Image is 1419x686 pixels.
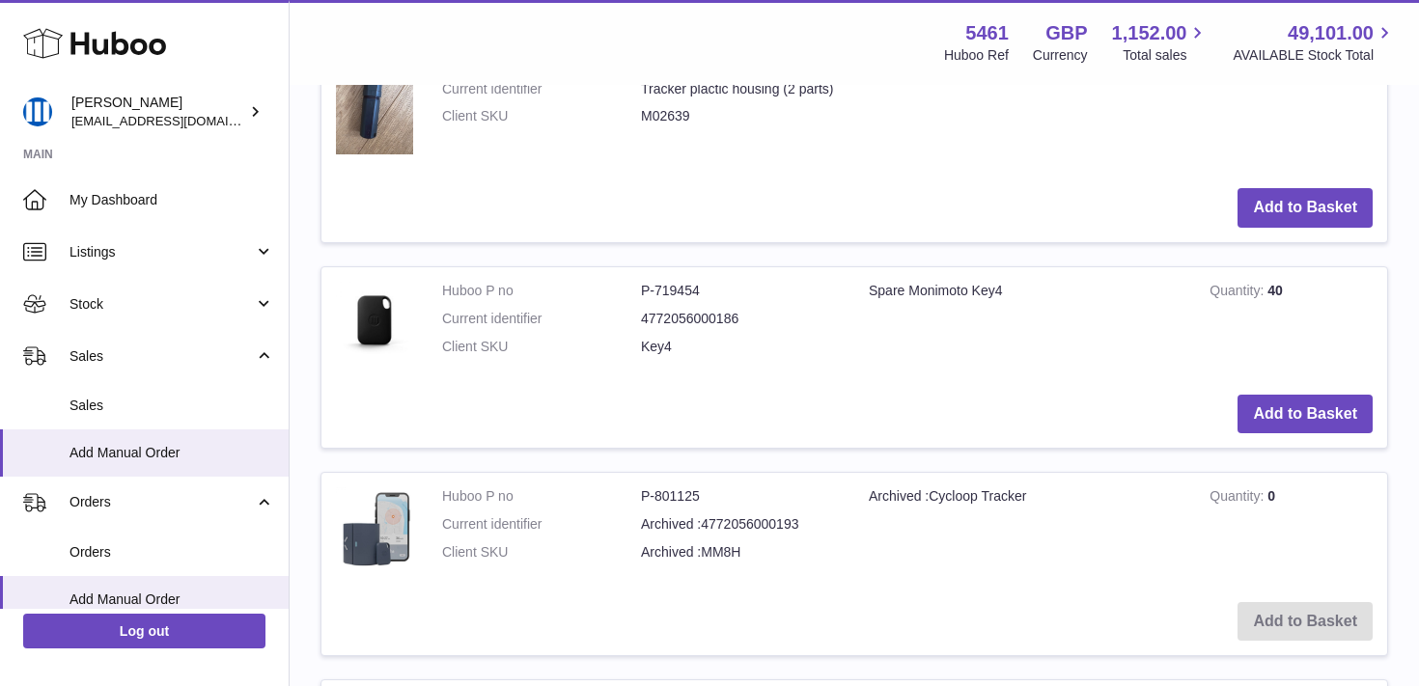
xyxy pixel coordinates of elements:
[641,487,840,506] dd: P-801125
[336,52,413,155] img: Plastic housing [M02639]
[1033,46,1088,65] div: Currency
[1195,267,1387,380] td: 40
[442,282,641,300] dt: Huboo P no
[442,310,641,328] dt: Current identifier
[23,97,52,126] img: oksana@monimoto.com
[854,267,1195,380] td: Spare Monimoto Key4
[442,487,641,506] dt: Huboo P no
[854,38,1195,175] td: Plastic housing [M02639]
[641,515,840,534] dd: Archived :4772056000193
[854,473,1195,587] td: Archived :Cycloop Tracker
[336,487,413,567] img: Archived :Cycloop Tracker
[1210,283,1267,303] strong: Quantity
[1123,46,1209,65] span: Total sales
[641,107,840,125] dd: M02639
[442,515,641,534] dt: Current identifier
[336,282,413,359] img: Spare Monimoto Key4
[70,493,254,511] span: Orders
[965,20,1009,46] strong: 5461
[1288,20,1374,46] span: 49,101.00
[1238,395,1373,434] button: Add to Basket
[70,191,274,209] span: My Dashboard
[70,347,254,366] span: Sales
[641,282,840,300] dd: P-719454
[70,243,254,261] span: Listings
[1195,473,1387,587] td: 0
[1045,20,1087,46] strong: GBP
[23,614,265,648] a: Log out
[71,94,245,130] div: [PERSON_NAME]
[71,113,284,128] span: [EMAIL_ADDRESS][DOMAIN_NAME]
[70,590,274,609] span: Add Manual Order
[1238,188,1373,228] button: Add to Basket
[641,543,840,562] dd: Archived :MM8H
[442,338,641,356] dt: Client SKU
[1195,38,1387,175] td: 5
[641,338,840,356] dd: Key4
[70,543,274,562] span: Orders
[442,80,641,98] dt: Current identifier
[944,46,1009,65] div: Huboo Ref
[70,397,274,415] span: Sales
[1112,20,1187,46] span: 1,152.00
[70,295,254,314] span: Stock
[1233,20,1396,65] a: 49,101.00 AVAILABLE Stock Total
[442,107,641,125] dt: Client SKU
[641,80,840,98] dd: Tracker plactic housing (2 parts)
[641,310,840,328] dd: 4772056000186
[70,444,274,462] span: Add Manual Order
[442,543,641,562] dt: Client SKU
[1210,488,1267,508] strong: Quantity
[1112,20,1210,65] a: 1,152.00 Total sales
[1233,46,1396,65] span: AVAILABLE Stock Total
